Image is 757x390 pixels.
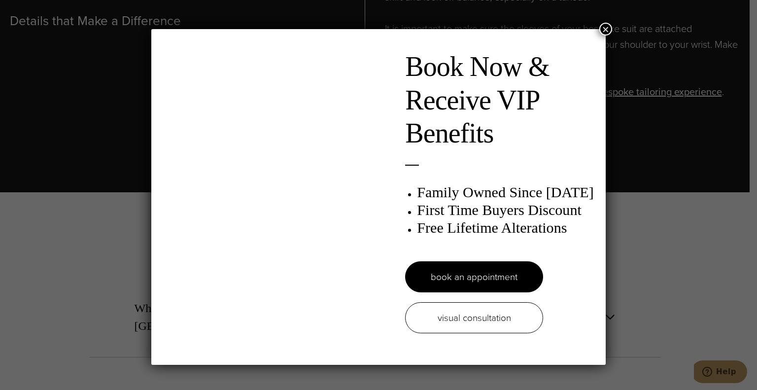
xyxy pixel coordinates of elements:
[417,201,595,219] h3: First Time Buyers Discount
[417,219,595,237] h3: Free Lifetime Alterations
[417,183,595,201] h3: Family Owned Since [DATE]
[405,50,595,150] h2: Book Now & Receive VIP Benefits
[599,23,612,35] button: Close
[405,302,543,333] a: visual consultation
[22,7,42,16] span: Help
[405,261,543,292] a: book an appointment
